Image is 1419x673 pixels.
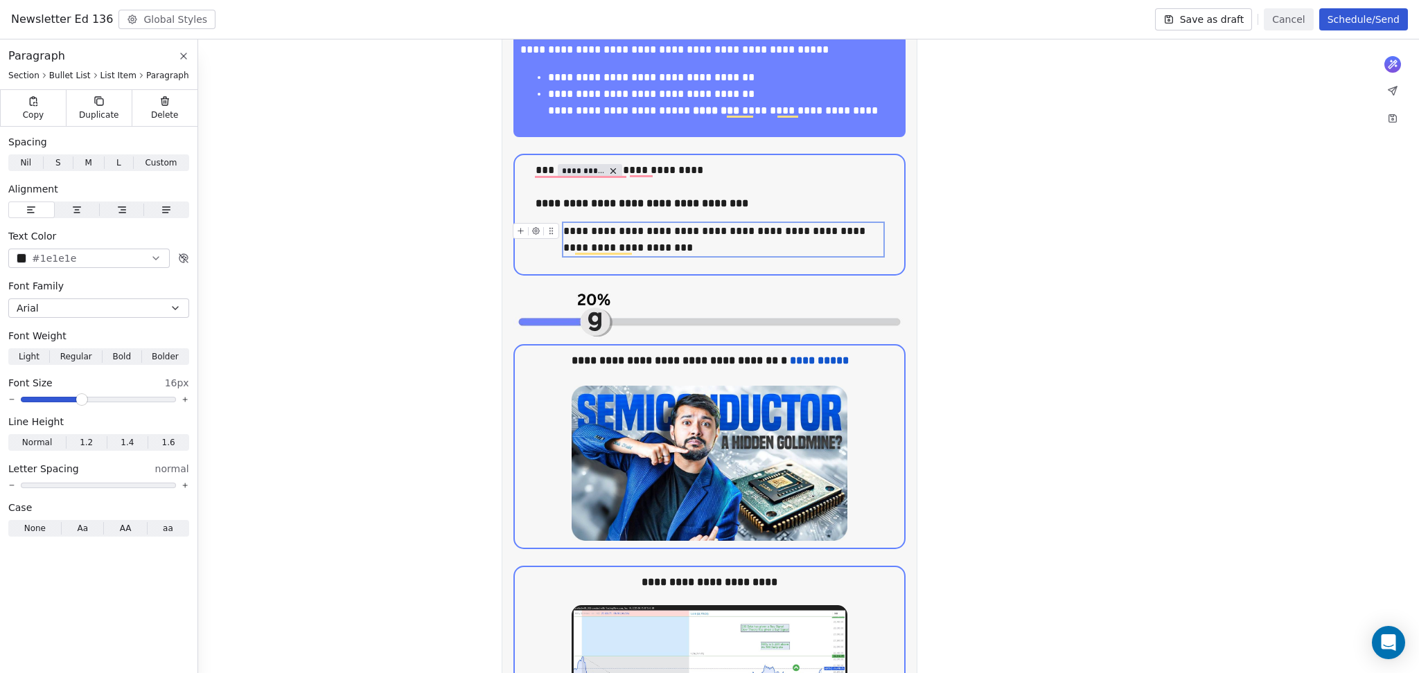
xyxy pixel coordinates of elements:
[55,156,61,169] span: S
[8,376,53,390] span: Font Size
[8,48,65,64] span: Paragraph
[17,301,39,315] span: Arial
[8,249,170,268] button: #1e1e1e
[155,462,189,476] span: normal
[11,11,113,28] span: Newsletter Ed 136
[8,501,32,514] span: Case
[100,70,136,81] span: List Item
[78,522,89,535] span: Aa
[113,350,132,363] span: Bold
[79,109,118,120] span: Duplicate
[23,109,44,120] span: Copy
[152,350,179,363] span: Bolder
[116,156,121,169] span: L
[8,182,58,196] span: Alignment
[162,436,175,449] span: 1.6
[22,436,52,449] span: Normal
[151,109,179,120] span: Delete
[80,436,93,449] span: 1.2
[20,156,31,169] span: Nil
[8,329,67,343] span: Font Weight
[8,70,39,81] span: Section
[163,522,173,535] span: aa
[8,135,47,149] span: Spacing
[145,156,177,169] span: Custom
[32,251,76,266] span: #1e1e1e
[146,70,189,81] span: Paragraph
[85,156,92,169] span: M
[8,229,56,243] span: Text Color
[118,10,215,29] button: Global Styles
[24,522,46,535] span: None
[1319,8,1408,30] button: Schedule/Send
[60,350,92,363] span: Regular
[19,350,39,363] span: Light
[121,436,134,449] span: 1.4
[120,522,132,535] span: AA
[165,376,189,390] span: 16px
[1264,8,1313,30] button: Cancel
[49,70,91,81] span: Bullet List
[1372,626,1405,659] div: Open Intercom Messenger
[8,279,64,293] span: Font Family
[8,462,79,476] span: Letter Spacing
[8,415,64,429] span: Line Height
[1155,8,1253,30] button: Save as draft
